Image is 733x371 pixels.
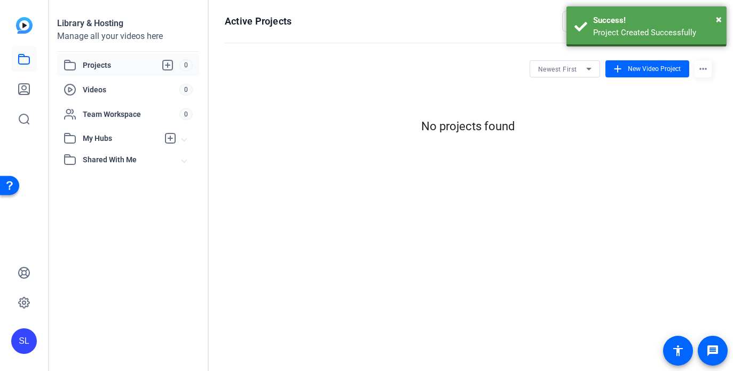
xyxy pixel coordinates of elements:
[83,84,179,95] span: Videos
[179,108,193,120] span: 0
[83,59,179,72] span: Projects
[225,117,712,135] div: No projects found
[225,15,291,28] h1: Active Projects
[672,344,684,357] mat-icon: accessibility
[179,84,193,96] span: 0
[57,17,199,30] div: Library & Hosting
[538,66,577,73] span: Newest First
[83,154,182,165] span: Shared With Me
[83,109,179,120] span: Team Workspace
[179,59,193,71] span: 0
[16,17,33,34] img: blue-gradient.svg
[716,13,722,26] span: ×
[593,27,719,39] div: Project Created Successfully
[593,14,719,27] div: Success!
[628,64,681,74] span: New Video Project
[695,60,712,77] mat-icon: more_horiz
[716,11,722,27] button: Close
[57,30,199,43] div: Manage all your videos here
[706,344,719,357] mat-icon: message
[83,133,159,144] span: My Hubs
[612,63,624,75] mat-icon: add
[11,328,37,354] div: SL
